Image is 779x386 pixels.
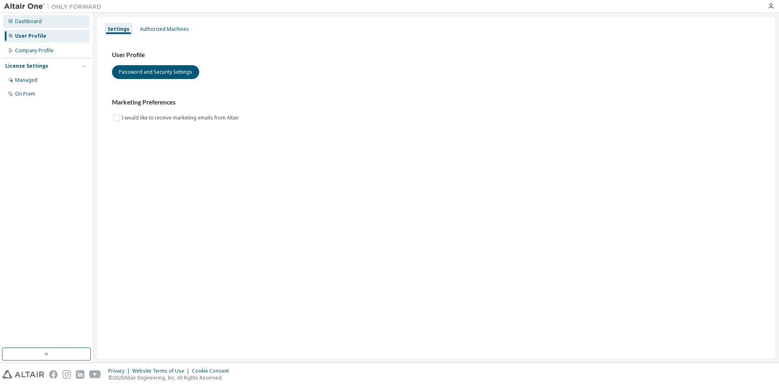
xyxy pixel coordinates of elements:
div: Cookie Consent [192,368,234,374]
div: Company Profile [15,47,54,54]
div: Authorized Machines [140,26,189,32]
img: youtube.svg [89,370,101,379]
img: facebook.svg [49,370,58,379]
img: linkedin.svg [76,370,84,379]
div: Privacy [108,368,132,374]
img: altair_logo.svg [2,370,44,379]
h3: User Profile [112,51,760,59]
div: Managed [15,77,37,83]
div: Dashboard [15,18,42,25]
button: Password and Security Settings [112,65,199,79]
p: © 2025 Altair Engineering, Inc. All Rights Reserved. [108,374,234,381]
img: Altair One [4,2,105,11]
div: License Settings [5,63,48,69]
h3: Marketing Preferences [112,98,760,107]
div: Website Terms of Use [132,368,192,374]
img: instagram.svg [62,370,71,379]
div: Settings [108,26,129,32]
div: On Prem [15,91,35,97]
div: User Profile [15,33,46,39]
label: I would like to receive marketing emails from Altair [122,113,241,123]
